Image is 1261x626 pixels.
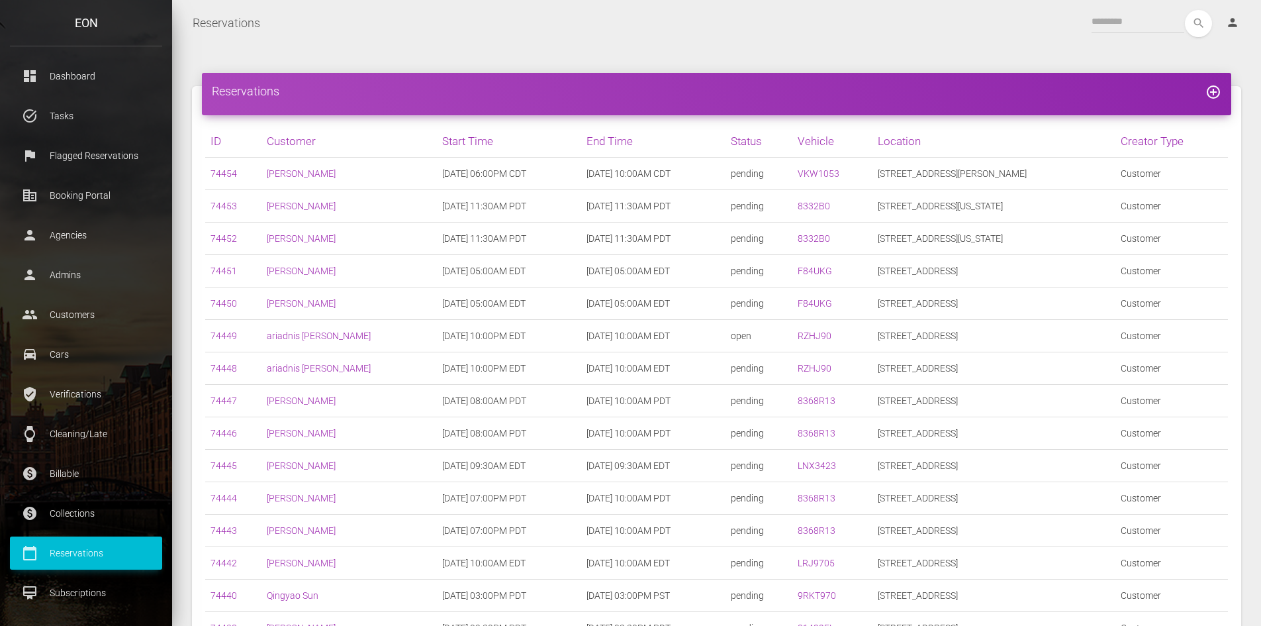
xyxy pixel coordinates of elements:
[1115,417,1228,450] td: Customer
[798,233,830,244] a: 8332B0
[210,363,237,374] a: 74448
[872,125,1116,158] th: Location
[725,287,792,320] td: pending
[725,580,792,612] td: pending
[581,515,725,547] td: [DATE] 10:00AM PDT
[872,352,1116,385] td: [STREET_ADDRESS]
[872,450,1116,482] td: [STREET_ADDRESS]
[10,139,162,172] a: flag Flagged Reservations
[20,66,152,86] p: Dashboard
[1115,547,1228,580] td: Customer
[725,417,792,450] td: pending
[581,547,725,580] td: [DATE] 10:00AM EDT
[210,428,237,439] a: 74446
[581,223,725,255] td: [DATE] 11:30AM PDT
[20,503,152,523] p: Collections
[798,266,832,276] a: F84UKG
[267,558,336,568] a: [PERSON_NAME]
[581,482,725,515] td: [DATE] 10:00AM PDT
[210,331,237,341] a: 74449
[581,417,725,450] td: [DATE] 10:00AM PDT
[10,497,162,530] a: paid Collections
[267,493,336,503] a: [PERSON_NAME]
[1115,515,1228,547] td: Customer
[437,547,581,580] td: [DATE] 10:00AM EDT
[437,515,581,547] td: [DATE] 07:00PM PDT
[725,223,792,255] td: pending
[798,168,839,179] a: VKW1053
[725,125,792,158] th: Status
[267,266,336,276] a: [PERSON_NAME]
[798,331,831,341] a: RZHJ90
[437,580,581,612] td: [DATE] 03:00PM PDT
[10,258,162,291] a: person Admins
[437,320,581,352] td: [DATE] 10:00PM EDT
[872,255,1116,287] td: [STREET_ADDRESS]
[1115,255,1228,287] td: Customer
[798,590,836,601] a: 9RKT970
[10,378,162,411] a: verified_user Verifications
[1115,385,1228,417] td: Customer
[437,255,581,287] td: [DATE] 05:00AM EDT
[872,190,1116,223] td: [STREET_ADDRESS][US_STATE]
[1115,352,1228,385] td: Customer
[581,352,725,385] td: [DATE] 10:00AM EDT
[20,106,152,126] p: Tasks
[1216,10,1251,36] a: person
[872,385,1116,417] td: [STREET_ADDRESS]
[437,287,581,320] td: [DATE] 05:00AM EDT
[1115,223,1228,255] td: Customer
[212,83,1221,99] h4: Reservations
[798,460,836,471] a: LNX3423
[20,146,152,166] p: Flagged Reservations
[798,525,835,536] a: 8368R13
[10,219,162,252] a: person Agencies
[725,515,792,547] td: pending
[725,482,792,515] td: pending
[437,158,581,190] td: [DATE] 06:00PM CDT
[725,320,792,352] td: open
[210,233,237,244] a: 74452
[267,363,371,374] a: ariadnis [PERSON_NAME]
[798,558,835,568] a: LRJ9705
[437,385,581,417] td: [DATE] 08:00AM PDT
[437,223,581,255] td: [DATE] 11:30AM PDT
[437,482,581,515] td: [DATE] 07:00PM PDT
[725,547,792,580] td: pending
[872,158,1116,190] td: [STREET_ADDRESS][PERSON_NAME]
[267,201,336,211] a: [PERSON_NAME]
[10,298,162,331] a: people Customers
[1115,158,1228,190] td: Customer
[1115,482,1228,515] td: Customer
[20,265,152,285] p: Admins
[1115,580,1228,612] td: Customer
[872,223,1116,255] td: [STREET_ADDRESS][US_STATE]
[267,525,336,536] a: [PERSON_NAME]
[20,583,152,603] p: Subscriptions
[872,482,1116,515] td: [STREET_ADDRESS]
[20,464,152,484] p: Billable
[581,320,725,352] td: [DATE] 10:00AM EDT
[798,493,835,503] a: 8368R13
[792,125,872,158] th: Vehicle
[1115,125,1228,158] th: Creator Type
[437,352,581,385] td: [DATE] 10:00PM EDT
[725,255,792,287] td: pending
[1115,450,1228,482] td: Customer
[437,417,581,450] td: [DATE] 08:00AM PDT
[10,576,162,609] a: card_membership Subscriptions
[581,580,725,612] td: [DATE] 03:00PM PST
[725,450,792,482] td: pending
[210,493,237,503] a: 74444
[10,537,162,570] a: calendar_today Reservations
[1205,84,1221,100] i: add_circle_outline
[437,450,581,482] td: [DATE] 09:30AM EDT
[267,331,371,341] a: ariadnis [PERSON_NAME]
[210,395,237,406] a: 74447
[1115,320,1228,352] td: Customer
[267,428,336,439] a: [PERSON_NAME]
[210,460,237,471] a: 74445
[872,320,1116,352] td: [STREET_ADDRESS]
[20,384,152,404] p: Verifications
[20,424,152,444] p: Cleaning/Late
